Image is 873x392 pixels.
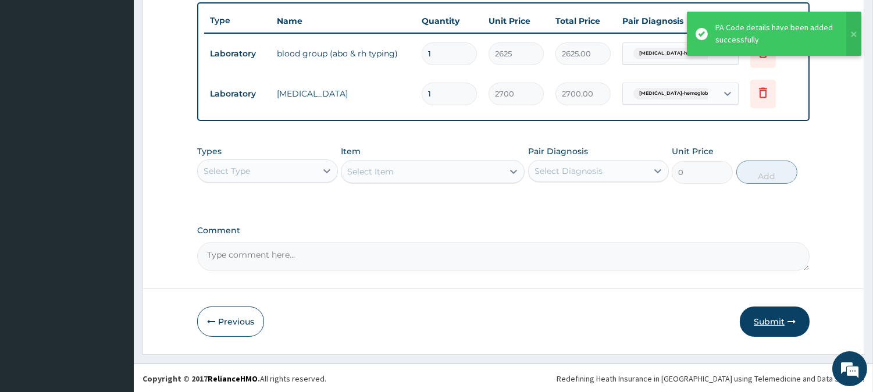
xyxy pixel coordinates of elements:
td: [MEDICAL_DATA] [271,82,416,105]
th: Type [204,10,271,31]
label: Item [341,145,361,157]
button: Previous [197,307,264,337]
button: Add [736,161,797,184]
span: We're online! [67,120,161,238]
span: [MEDICAL_DATA]-hemoglobin D disea... [633,88,740,99]
th: Pair Diagnosis [617,9,744,33]
td: Laboratory [204,83,271,105]
img: d_794563401_company_1708531726252_794563401 [22,58,47,87]
th: Total Price [550,9,617,33]
td: blood group (abo & rh typing) [271,42,416,65]
label: Unit Price [672,145,714,157]
button: Submit [740,307,810,337]
div: Select Diagnosis [535,165,603,177]
div: PA Code details have been added successfully [715,22,835,46]
th: Name [271,9,416,33]
a: RelianceHMO [208,373,258,384]
div: Minimize live chat window [191,6,219,34]
strong: Copyright © 2017 . [142,373,260,384]
div: Select Type [204,165,250,177]
th: Actions [744,9,803,33]
th: Quantity [416,9,483,33]
label: Comment [197,226,810,236]
textarea: Type your message and hit 'Enter' [6,265,222,306]
div: Redefining Heath Insurance in [GEOGRAPHIC_DATA] using Telemedicine and Data Science! [557,373,864,384]
label: Types [197,147,222,156]
span: [MEDICAL_DATA]-hemoglobin D disea... [633,48,740,59]
td: Laboratory [204,43,271,65]
label: Pair Diagnosis [528,145,588,157]
th: Unit Price [483,9,550,33]
div: Chat with us now [60,65,195,80]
